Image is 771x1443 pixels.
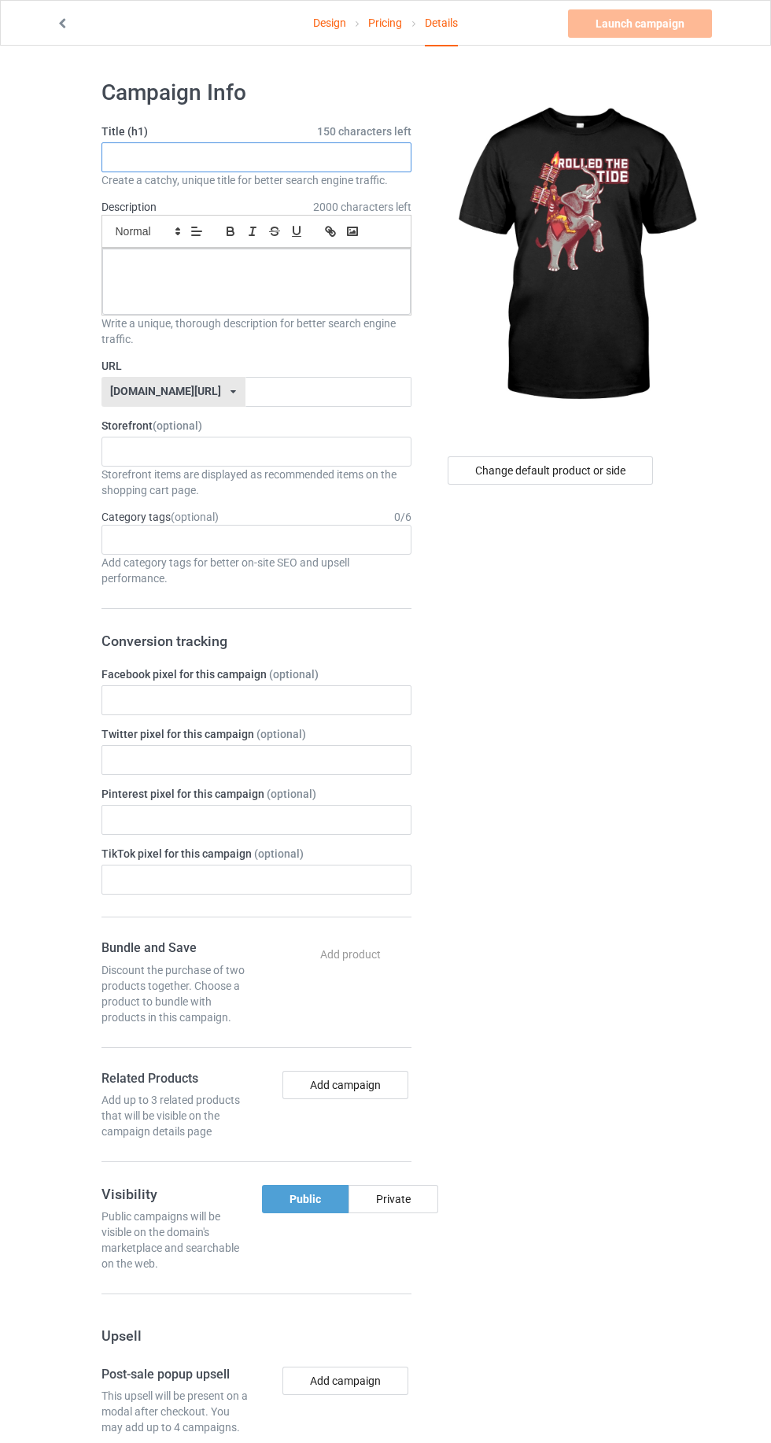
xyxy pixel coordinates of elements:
span: (optional) [153,419,202,432]
h4: Related Products [101,1071,251,1087]
label: TikTok pixel for this campaign [101,846,411,862]
h3: Conversion tracking [101,632,411,650]
div: Storefront items are displayed as recommended items on the shopping cart page. [101,467,411,498]
h3: Visibility [101,1185,251,1203]
span: (optional) [267,788,316,800]
label: Title (h1) [101,124,411,139]
label: Facebook pixel for this campaign [101,666,411,682]
div: Discount the purchase of two products together. Choose a product to bundle with products in this ... [101,962,251,1025]
div: Create a catchy, unique title for better search engine traffic. [101,172,411,188]
button: Add campaign [282,1367,408,1395]
h3: Upsell [101,1327,411,1345]
label: URL [101,358,411,374]
div: Change default product or side [448,456,653,485]
div: Write a unique, thorough description for better search engine traffic. [101,316,411,347]
span: (optional) [254,847,304,860]
label: Description [101,201,157,213]
span: (optional) [171,511,219,523]
div: Private [349,1185,438,1213]
div: This upsell will be present on a modal after checkout. You may add up to 4 campaigns. [101,1388,251,1435]
div: Add category tags for better on-site SEO and upsell performance. [101,555,411,586]
div: Public [262,1185,349,1213]
label: Storefront [101,418,411,434]
span: 150 characters left [317,124,411,139]
div: Add up to 3 related products that will be visible on the campaign details page [101,1092,251,1139]
div: 0 / 6 [394,509,411,525]
a: Pricing [368,1,402,45]
h1: Campaign Info [101,79,411,107]
div: Details [425,1,458,46]
h4: Post-sale popup upsell [101,1367,251,1383]
label: Pinterest pixel for this campaign [101,786,411,802]
div: Public campaigns will be visible on the domain's marketplace and searchable on the web. [101,1209,251,1271]
a: Design [313,1,346,45]
span: (optional) [256,728,306,740]
span: (optional) [269,668,319,681]
label: Category tags [101,509,219,525]
span: 2000 characters left [313,199,411,215]
div: [DOMAIN_NAME][URL] [110,386,221,397]
label: Twitter pixel for this campaign [101,726,411,742]
h4: Bundle and Save [101,940,251,957]
button: Add campaign [282,1071,408,1099]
